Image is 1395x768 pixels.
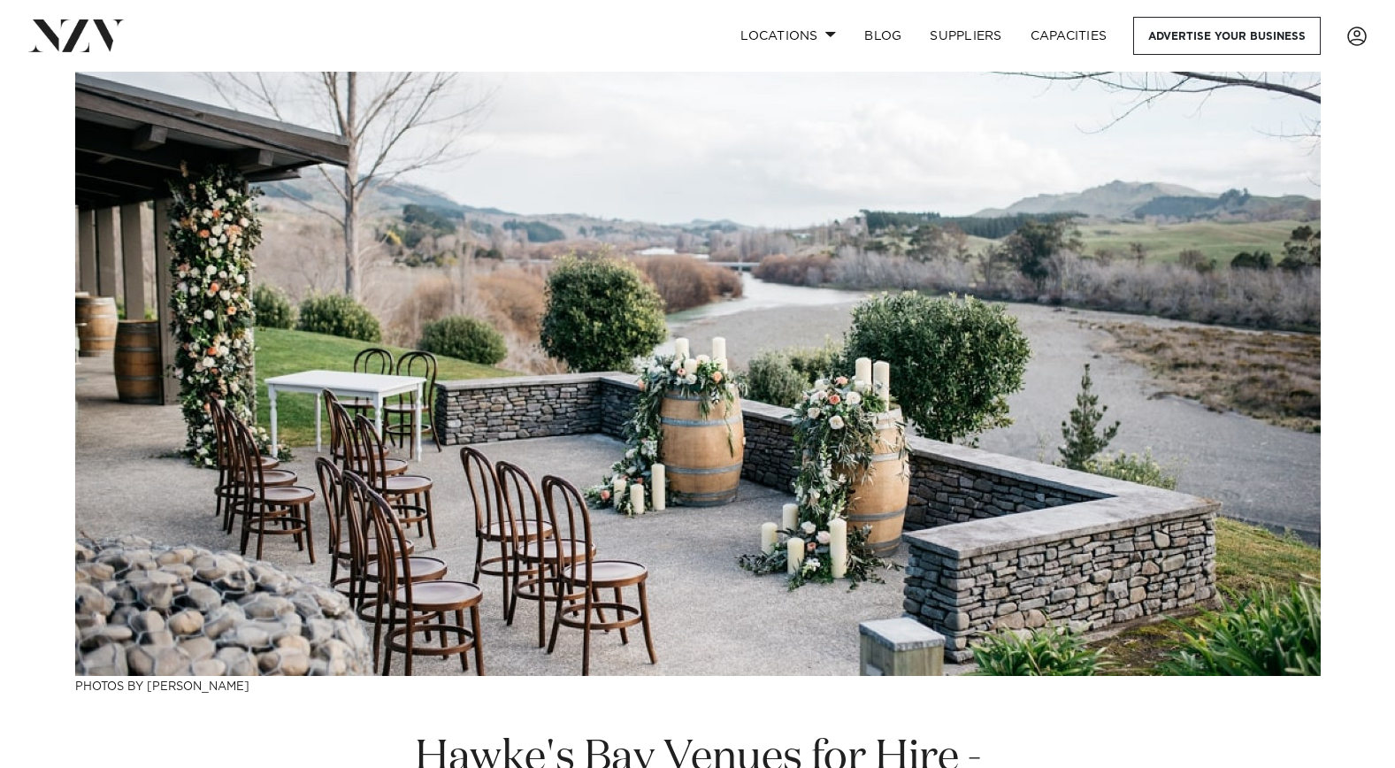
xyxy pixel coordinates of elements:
[75,72,1321,676] img: Hawke's Bay Venues for Hire - The Complete Guide
[1016,17,1122,55] a: Capacities
[28,19,125,51] img: nzv-logo.png
[1133,17,1321,55] a: Advertise your business
[75,676,1321,695] h3: Photos by [PERSON_NAME]
[726,17,850,55] a: Locations
[916,17,1016,55] a: SUPPLIERS
[850,17,916,55] a: BLOG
